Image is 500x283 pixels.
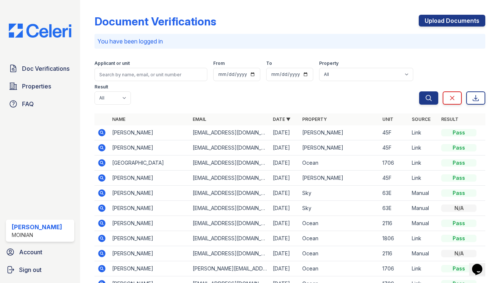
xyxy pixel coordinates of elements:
[6,97,74,111] a: FAQ
[379,171,409,186] td: 45F
[409,125,438,140] td: Link
[409,171,438,186] td: Link
[319,60,339,66] label: Property
[19,265,42,274] span: Sign out
[441,220,476,227] div: Pass
[299,125,379,140] td: [PERSON_NAME]
[270,186,299,201] td: [DATE]
[302,116,327,122] a: Property
[441,159,476,167] div: Pass
[441,129,476,136] div: Pass
[213,60,225,66] label: From
[6,79,74,94] a: Properties
[12,231,62,239] div: Moinian
[299,201,379,216] td: Sky
[190,171,270,186] td: [EMAIL_ADDRESS][DOMAIN_NAME]
[190,216,270,231] td: [EMAIL_ADDRESS][DOMAIN_NAME]
[379,201,409,216] td: 63E
[379,246,409,261] td: 2116
[441,144,476,151] div: Pass
[419,15,485,27] a: Upload Documents
[299,261,379,276] td: Ocean
[22,82,51,91] span: Properties
[94,84,108,90] label: Result
[409,156,438,171] td: Link
[409,140,438,156] td: Link
[412,116,431,122] a: Source
[94,68,207,81] input: Search by name, email, or unit number
[379,216,409,231] td: 2116
[270,171,299,186] td: [DATE]
[379,156,409,171] td: 1706
[299,140,379,156] td: [PERSON_NAME]
[379,140,409,156] td: 45F
[382,116,393,122] a: Unit
[12,223,62,231] div: [PERSON_NAME]
[109,171,189,186] td: [PERSON_NAME]
[270,231,299,246] td: [DATE]
[409,246,438,261] td: Manual
[441,265,476,272] div: Pass
[299,186,379,201] td: Sky
[409,186,438,201] td: Manual
[270,201,299,216] td: [DATE]
[469,254,493,276] iframe: chat widget
[109,186,189,201] td: [PERSON_NAME]
[379,261,409,276] td: 1706
[409,216,438,231] td: Manual
[109,140,189,156] td: [PERSON_NAME]
[190,246,270,261] td: [EMAIL_ADDRESS][DOMAIN_NAME]
[270,216,299,231] td: [DATE]
[409,261,438,276] td: Link
[94,15,216,28] div: Document Verifications
[3,24,77,38] img: CE_Logo_Blue-a8612792a0a2168367f1c8372b55b34899dd931a85d93a1a3d3e32e68fde9ad4.png
[299,216,379,231] td: Ocean
[299,231,379,246] td: Ocean
[22,99,34,108] span: FAQ
[441,205,476,212] div: N/A
[190,261,270,276] td: [PERSON_NAME][EMAIL_ADDRESS][DOMAIN_NAME]
[3,245,77,259] a: Account
[109,125,189,140] td: [PERSON_NAME]
[190,156,270,171] td: [EMAIL_ADDRESS][DOMAIN_NAME]
[409,231,438,246] td: Link
[379,231,409,246] td: 1806
[109,261,189,276] td: [PERSON_NAME]
[441,189,476,197] div: Pass
[6,61,74,76] a: Doc Verifications
[3,262,77,277] a: Sign out
[379,125,409,140] td: 45F
[441,235,476,242] div: Pass
[270,261,299,276] td: [DATE]
[441,174,476,182] div: Pass
[193,116,206,122] a: Email
[270,246,299,261] td: [DATE]
[190,186,270,201] td: [EMAIL_ADDRESS][DOMAIN_NAME]
[409,201,438,216] td: Manual
[299,156,379,171] td: Ocean
[94,60,130,66] label: Applicant or unit
[379,186,409,201] td: 63E
[273,116,290,122] a: Date ▼
[299,246,379,261] td: Ocean
[109,231,189,246] td: [PERSON_NAME]
[190,125,270,140] td: [EMAIL_ADDRESS][DOMAIN_NAME]
[270,156,299,171] td: [DATE]
[190,231,270,246] td: [EMAIL_ADDRESS][DOMAIN_NAME]
[270,125,299,140] td: [DATE]
[109,156,189,171] td: [GEOGRAPHIC_DATA]
[190,201,270,216] td: [EMAIL_ADDRESS][DOMAIN_NAME]
[270,140,299,156] td: [DATE]
[19,248,42,256] span: Account
[22,64,69,73] span: Doc Verifications
[190,140,270,156] td: [EMAIL_ADDRESS][DOMAIN_NAME]
[97,37,482,46] p: You have been logged in
[299,171,379,186] td: [PERSON_NAME]
[112,116,125,122] a: Name
[109,246,189,261] td: [PERSON_NAME]
[109,216,189,231] td: [PERSON_NAME]
[441,250,476,257] div: N/A
[266,60,272,66] label: To
[109,201,189,216] td: [PERSON_NAME]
